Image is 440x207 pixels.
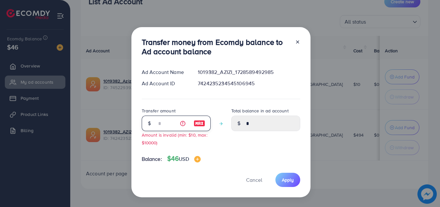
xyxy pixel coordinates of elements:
[142,155,162,163] span: Balance:
[231,108,289,114] label: Total balance in ad account
[142,37,290,56] h3: Transfer money from Ecomdy balance to Ad account balance
[193,80,305,87] div: 7424235234545106945
[246,176,262,183] span: Cancel
[142,108,176,114] label: Transfer amount
[275,173,300,187] button: Apply
[137,80,193,87] div: Ad Account ID
[142,132,207,145] small: Amount is invalid (min: $10, max: $10000)
[194,119,205,127] img: image
[194,156,201,162] img: image
[193,68,305,76] div: 1019382_AZIZI_1728589492985
[282,177,294,183] span: Apply
[179,155,189,162] span: USD
[137,68,193,76] div: Ad Account Name
[238,173,270,187] button: Cancel
[167,155,201,163] h4: $46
